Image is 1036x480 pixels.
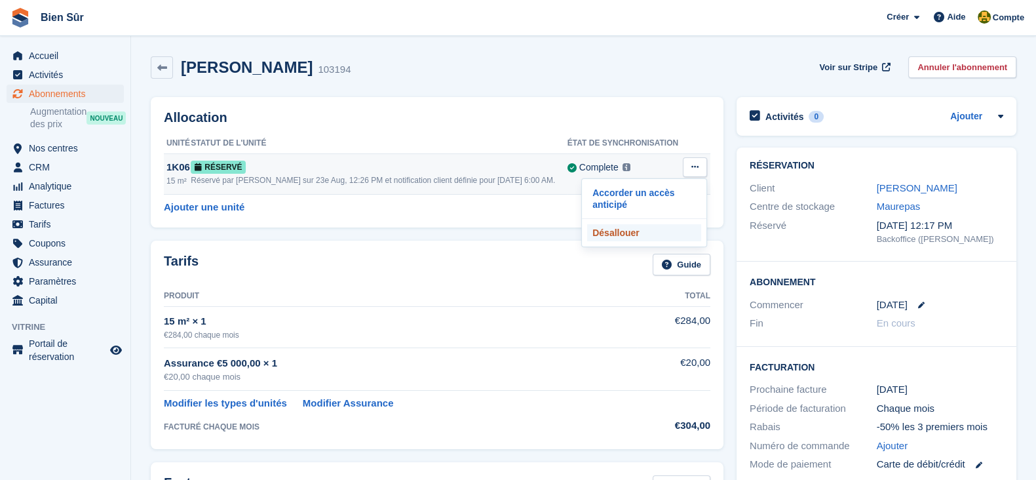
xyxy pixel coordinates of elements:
a: Bien Sûr [35,7,89,28]
th: Unité [164,133,191,154]
span: Paramètres [29,272,107,290]
div: Backoffice ([PERSON_NAME]) [877,233,1004,246]
div: [DATE] [877,382,1004,397]
span: Activités [29,66,107,84]
a: menu [7,234,124,252]
a: Ajouter [950,110,982,125]
td: €284,00 [637,306,710,348]
div: Rabais [750,420,877,435]
time: 2025-09-25 23:00:00 UTC [877,298,908,313]
div: Mode de paiement [750,457,877,472]
a: menu [7,177,124,195]
div: 15 m² × 1 [164,314,637,329]
div: Réservé [750,218,877,246]
div: Chaque mois [877,401,1004,416]
img: stora-icon-8386f47178a22dfd0bd8f6a31ec36ba5ce8667c1dd55bd0f319d3a0aa187defe.svg [10,8,30,28]
span: Nos centres [29,139,107,157]
a: Voir sur Stripe [814,56,892,78]
a: menu [7,272,124,290]
div: 0 [809,111,824,123]
th: État de synchronisation [567,133,682,154]
a: Accorder un accès anticipé [587,184,701,213]
a: Maurepas [877,201,921,212]
span: Portail de réservation [29,337,107,363]
a: menu [7,253,124,271]
img: icon-info-grey-7440780725fd019a000dd9b08b2336e03edf1995a4989e88bcd33f0948082b44.svg [623,163,630,171]
h2: Allocation [164,110,710,125]
span: Vitrine [12,321,130,334]
h2: Facturation [750,360,1003,373]
div: Centre de stockage [750,199,877,214]
a: menu [7,85,124,103]
div: NOUVEAU [86,111,126,125]
div: €20,00 chaque mois [164,370,637,384]
a: Modifier les types d'unités [164,396,287,411]
div: Commencer [750,298,877,313]
th: Produit [164,286,637,307]
img: Fatima Kelaaoui [978,10,991,24]
a: menu [7,337,124,363]
span: Accueil [29,47,107,65]
div: FACTURÉ CHAQUE MOIS [164,421,637,433]
span: Compte [993,11,1024,24]
span: En cours [877,317,915,329]
h2: Tarifs [164,254,199,275]
div: Complete [579,161,619,174]
a: Augmentation des prix NOUVEAU [30,105,124,131]
span: Créer [887,10,909,24]
div: Client [750,181,877,196]
div: Assurance €5 000,00 × 1 [164,356,637,371]
a: menu [7,66,124,84]
span: Voir sur Stripe [819,61,877,74]
a: menu [7,196,124,214]
span: Réservé [191,161,246,174]
div: -50% les 3 premiers mois [877,420,1004,435]
div: Carte de débit/crédit [877,457,1004,472]
h2: Abonnement [750,275,1003,288]
span: Assurance [29,253,107,271]
a: [PERSON_NAME] [877,182,957,193]
span: Capital [29,291,107,310]
div: Réservé par [PERSON_NAME] sur 23e Aug, 12:26 PM et notification client définie pour [DATE] 6:00 AM. [191,174,567,186]
div: 1K06 [166,160,191,175]
span: Tarifs [29,215,107,233]
span: Factures [29,196,107,214]
span: Coupons [29,234,107,252]
a: Ajouter [877,439,908,454]
h2: [PERSON_NAME] [181,58,313,76]
div: 103194 [318,62,351,77]
a: Annuler l'abonnement [908,56,1016,78]
th: Statut de l'unité [191,133,567,154]
a: Ajouter une unité [164,200,244,215]
th: Total [637,286,710,307]
span: Analytique [29,177,107,195]
div: 15 m² [166,175,191,187]
h2: Réservation [750,161,1003,171]
a: menu [7,291,124,310]
a: Boutique d'aperçu [108,342,124,358]
div: €304,00 [637,418,710,433]
span: CRM [29,158,107,176]
a: Guide [653,254,710,275]
div: Période de facturation [750,401,877,416]
a: Désallouer [587,224,701,241]
span: Augmentation des prix [30,106,86,130]
div: Prochaine facture [750,382,877,397]
a: menu [7,139,124,157]
div: Numéro de commande [750,439,877,454]
div: Fin [750,316,877,331]
h2: Activités [765,111,803,123]
a: menu [7,47,124,65]
td: €20,00 [637,348,710,391]
a: menu [7,215,124,233]
span: Aide [947,10,965,24]
a: menu [7,158,124,176]
a: Modifier Assurance [303,396,394,411]
span: Abonnements [29,85,107,103]
div: [DATE] 12:17 PM [877,218,1004,233]
div: €284,00 chaque mois [164,329,637,341]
